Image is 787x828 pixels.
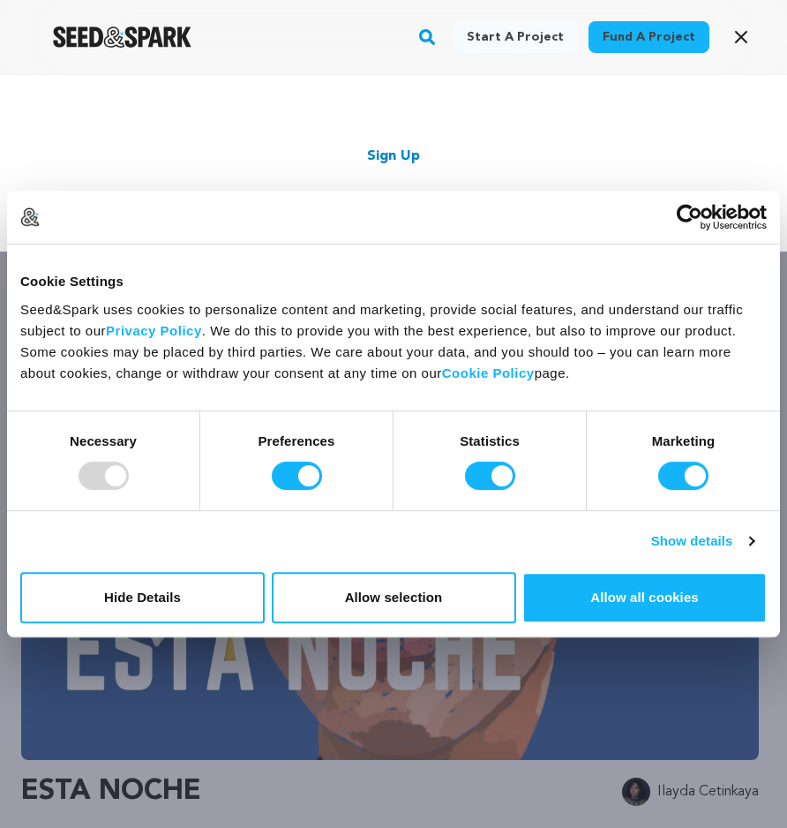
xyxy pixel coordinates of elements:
a: Start a project [453,21,578,53]
a: Fund a project [588,21,709,53]
div: Cookie Settings [20,271,767,292]
a: Sign Up [367,146,420,167]
strong: Preferences [259,433,335,448]
img: Seed&Spark Logo Dark Mode [53,26,191,48]
strong: Statistics [460,433,520,448]
a: Seed&Spark Homepage [53,26,191,48]
div: Seed&Spark uses cookies to personalize content and marketing, provide social features, and unders... [20,299,767,384]
img: logo [20,207,40,227]
button: Hide Details [20,572,265,623]
a: Cookie Policy [442,365,535,380]
strong: Marketing [652,433,716,448]
a: Privacy Policy [106,323,202,338]
a: Usercentrics Cookiebot - opens in a new window [612,204,767,230]
strong: Necessary [70,433,137,448]
a: Show details [651,531,753,552]
button: Allow all cookies [522,572,767,623]
button: Allow selection [272,572,516,623]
